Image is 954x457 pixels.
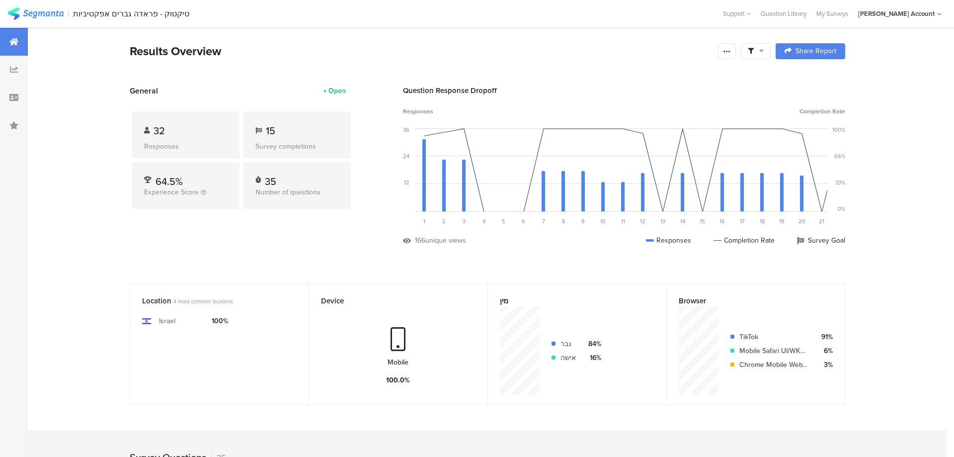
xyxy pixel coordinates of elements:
[581,217,585,225] span: 9
[130,85,158,96] span: General
[403,152,409,160] div: 24
[646,235,691,246] div: Responses
[714,235,775,246] div: Completion Rate
[795,48,836,55] span: Share Report
[834,152,845,160] div: 66%
[797,235,845,246] div: Survey Goal
[156,174,183,189] span: 64.5%
[255,187,320,197] span: Number of questions
[482,217,485,225] span: 4
[811,9,853,18] a: My Surveys
[404,179,409,186] div: 12
[388,357,408,367] div: Mobile
[266,123,275,138] span: 15
[819,217,824,225] span: 21
[386,375,410,385] div: 100.0%
[584,353,601,363] div: 16%
[500,295,638,306] div: מין
[799,107,845,116] span: Completion Rate
[621,217,625,225] span: 11
[212,316,228,326] div: 100%
[154,123,165,138] span: 32
[838,205,845,213] div: 0%
[442,217,446,225] span: 2
[660,217,665,225] span: 13
[425,235,466,246] div: unique views
[7,7,64,20] img: segmanta logo
[403,107,433,116] span: Responses
[798,217,805,225] span: 20
[760,217,765,225] span: 18
[328,86,346,96] div: Open
[815,360,833,370] div: 3%
[832,126,845,134] div: 100%
[740,217,745,225] span: 17
[265,174,276,184] div: 35
[640,217,645,225] span: 12
[560,339,576,349] div: גבר
[700,217,705,225] span: 15
[560,353,576,363] div: אישה
[779,217,785,225] span: 19
[739,332,807,342] div: TikTok
[403,85,845,96] div: Question Response Dropoff
[680,217,685,225] span: 14
[756,9,811,18] a: Question Library
[835,179,845,186] div: 33%
[600,217,606,225] span: 10
[562,217,565,225] span: 8
[719,217,725,225] span: 16
[815,332,833,342] div: 91%
[142,295,280,306] div: Location
[403,126,409,134] div: 36
[815,346,833,356] div: 6%
[858,9,935,18] div: [PERSON_NAME] Account
[723,6,751,21] div: Support
[415,235,425,246] div: 166
[522,217,525,225] span: 6
[321,295,459,306] div: Device
[423,217,425,225] span: 1
[159,316,175,326] div: Israel
[502,217,505,225] span: 5
[463,217,466,225] span: 3
[739,360,807,370] div: Chrome Mobile WebView
[130,42,713,60] div: Results Overview
[739,346,807,356] div: Mobile Safari UI/WKWebView
[144,187,199,197] span: Experience Score
[144,141,228,152] div: Responses
[542,217,545,225] span: 7
[255,141,339,152] div: Survey completions
[584,339,601,349] div: 84%
[173,297,233,305] span: 4 most common locations
[73,9,189,18] div: טיקטוק - פראדה גברים אפקטיביות
[68,8,69,19] div: |
[679,295,816,306] div: Browser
